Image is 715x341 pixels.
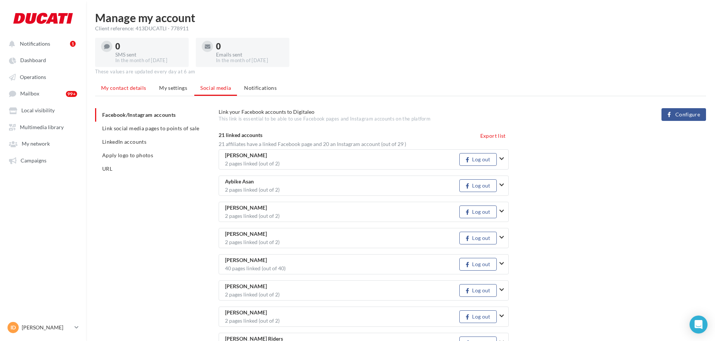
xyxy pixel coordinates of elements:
[459,284,497,297] button: Log out
[225,179,254,185] span: Aybike Asan
[459,258,497,271] button: Log out
[675,112,700,118] span: Configure
[102,138,146,145] span: LinkedIn accounts
[219,116,542,122] div: This link is essential to be able to use Facebook pages and Instagram accounts on the platform
[66,91,77,97] div: 99+
[10,324,16,331] span: ID
[216,57,283,64] div: In the month of [DATE]
[219,140,509,148] div: 21 affiliates have a linked Facebook page and 20 an Instagram account (out of 29 )
[225,292,459,297] div: 2 pages linked (out of 2)
[101,85,146,91] span: My contact details
[690,316,708,334] div: Open Intercom Messenger
[477,131,509,140] button: Export list
[20,74,46,80] span: Operations
[225,318,459,323] div: 2 pages linked (out of 2)
[20,40,50,47] span: Notifications
[4,137,82,150] a: My network
[225,187,459,192] div: 2 pages linked (out of 2)
[20,91,39,97] span: Mailbox
[219,109,314,115] span: Link your Facebook accounts to Digitaleo
[4,153,82,167] a: Campaigns
[225,284,267,289] span: [PERSON_NAME]
[102,152,153,158] span: Apply logo to photos
[4,86,82,100] a: Mailbox 99+
[95,25,706,32] div: Client reference: 413DUCATLI - 778911
[225,153,267,158] span: [PERSON_NAME]
[22,141,50,147] span: My network
[21,157,46,164] span: Campaigns
[225,266,459,271] div: 40 pages linked (out of 40)
[216,52,283,57] div: Emails sent
[459,232,497,244] button: Log out
[459,310,497,323] button: Log out
[102,125,199,131] span: Link social media pages to points of sale
[95,68,706,75] div: These values are updated every day at 6 am
[244,85,277,91] span: Notifications
[4,70,82,83] a: Operations
[225,161,459,166] div: 2 pages linked (out of 2)
[4,37,79,50] button: Notifications 1
[22,324,71,331] p: [PERSON_NAME]
[4,53,82,67] a: Dashboard
[225,310,267,316] span: [PERSON_NAME]
[6,320,80,335] a: ID [PERSON_NAME]
[459,205,497,218] button: Log out
[216,42,283,51] div: 0
[225,213,459,219] div: 2 pages linked (out of 2)
[115,52,183,57] div: SMS sent
[159,85,187,91] span: My settings
[225,258,267,263] span: [PERSON_NAME]
[4,120,82,134] a: Multimedia library
[661,108,706,121] button: Configure
[4,103,82,117] a: Local visibility
[225,231,267,237] span: [PERSON_NAME]
[115,42,183,51] div: 0
[95,12,706,23] h1: Manage my account
[20,57,46,64] span: Dashboard
[225,205,267,211] span: [PERSON_NAME]
[70,41,76,47] div: 1
[459,153,497,166] button: Log out
[115,57,183,64] div: In the month of [DATE]
[102,165,112,172] span: URL
[20,124,64,130] span: Multimedia library
[219,132,262,138] span: 21 linked accounts
[459,179,497,192] button: Log out
[225,240,459,245] div: 2 pages linked (out of 2)
[21,107,55,114] span: Local visibility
